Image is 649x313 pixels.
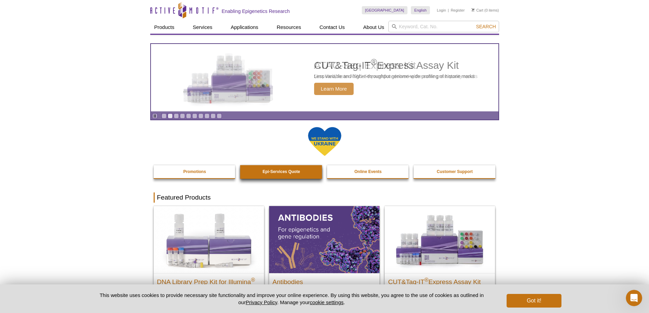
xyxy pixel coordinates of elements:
[414,165,496,178] a: Customer Support
[362,6,408,14] a: [GEOGRAPHIC_DATA]
[180,113,185,119] a: Go to slide 4
[385,206,495,309] a: CUT&Tag-IT® Express Assay Kit CUT&Tag-IT®Express Assay Kit Less variable and higher-throughput ge...
[198,113,203,119] a: Go to slide 7
[269,206,380,309] a: All Antibodies Antibodies Application-tested antibodies for ChIP, CUT&Tag, and CUT&RUN.
[161,113,167,119] a: Go to slide 1
[354,169,382,174] strong: Online Events
[192,113,197,119] a: Go to slide 6
[168,113,173,119] a: Go to slide 2
[437,169,473,174] strong: Customer Support
[183,169,206,174] strong: Promotions
[269,206,380,273] img: All Antibodies
[314,73,475,79] p: Less variable and higher-throughput genome-wide profiling of histone marks
[451,8,465,13] a: Register
[314,60,475,71] h2: CUT&Tag-IT Express Assay Kit
[150,21,179,34] a: Products
[227,21,262,34] a: Applications
[246,299,277,305] a: Privacy Policy
[507,294,561,308] button: Got it!
[240,165,323,178] a: Epi-Services Quote
[217,113,222,119] a: Go to slide 10
[327,165,410,178] a: Online Events
[88,292,496,306] p: This website uses cookies to provide necessary site functionality and improve your online experie...
[476,24,496,29] span: Search
[424,277,429,282] sup: ®
[263,169,300,174] strong: Epi-Services Quote
[385,206,495,273] img: CUT&Tag-IT® Express Assay Kit
[154,192,496,203] h2: Featured Products
[173,40,285,115] img: CUT&Tag-IT Express Assay Kit
[308,126,342,157] img: We Stand With Ukraine
[154,165,236,178] a: Promotions
[371,57,377,67] sup: ®
[152,113,157,119] a: Toggle autoplay
[251,277,255,282] sup: ®
[174,113,179,119] a: Go to slide 3
[388,21,499,32] input: Keyword, Cat. No.
[151,44,498,111] article: CUT&Tag-IT Express Assay Kit
[154,206,264,273] img: DNA Library Prep Kit for Illumina
[157,275,261,285] h2: DNA Library Prep Kit for Illumina
[411,6,430,14] a: English
[151,44,498,111] a: CUT&Tag-IT Express Assay Kit CUT&Tag-IT®Express Assay Kit Less variable and higher-throughput gen...
[204,113,210,119] a: Go to slide 8
[474,24,498,30] button: Search
[222,8,290,14] h2: Enabling Epigenetics Research
[626,290,642,306] iframe: Intercom live chat
[472,8,475,12] img: Your Cart
[314,83,354,95] span: Learn More
[189,21,217,34] a: Services
[273,21,305,34] a: Resources
[388,275,492,285] h2: CUT&Tag-IT Express Assay Kit
[315,21,349,34] a: Contact Us
[472,8,483,13] a: Cart
[211,113,216,119] a: Go to slide 9
[273,275,376,285] h2: Antibodies
[310,299,343,305] button: cookie settings
[359,21,388,34] a: About Us
[472,6,499,14] li: (0 items)
[186,113,191,119] a: Go to slide 5
[437,8,446,13] a: Login
[448,6,449,14] li: |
